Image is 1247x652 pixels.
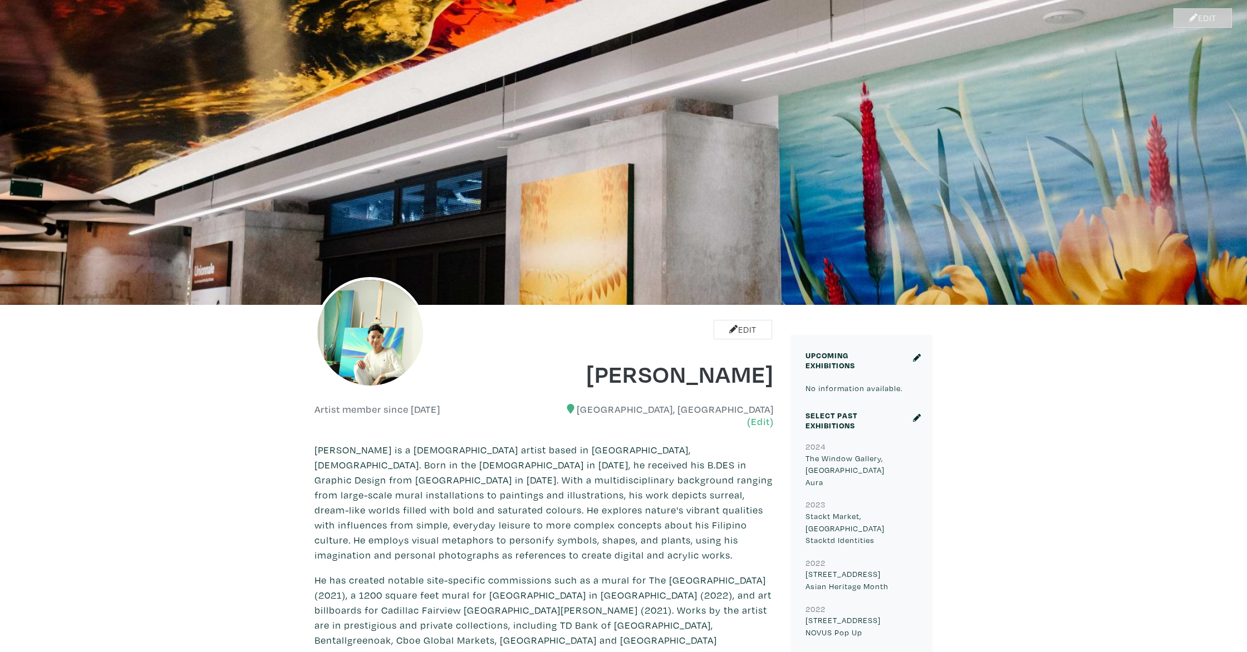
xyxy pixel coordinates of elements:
p: Stackt Market, [GEOGRAPHIC_DATA] Stacktd Identities [806,510,917,546]
small: 2022 [806,557,826,568]
p: [STREET_ADDRESS] NOVUS Pop Up [806,614,917,638]
h6: [GEOGRAPHIC_DATA], [GEOGRAPHIC_DATA] [553,403,774,427]
small: 2022 [806,604,826,614]
small: 2024 [806,441,826,452]
p: [STREET_ADDRESS] Asian Heritage Month [806,568,917,592]
a: (Edit) [747,416,774,427]
p: The Window Gallery, [GEOGRAPHIC_DATA] Aura [806,452,917,488]
small: No information available. [806,383,903,393]
h1: [PERSON_NAME] [553,358,774,388]
a: Edit [1174,8,1232,28]
a: Edit [714,320,772,339]
h6: Artist member since [DATE] [315,403,440,416]
img: phpThumb.php [315,277,426,388]
small: Select Past Exhibitions [806,410,857,431]
p: [PERSON_NAME] is a [DEMOGRAPHIC_DATA] artist based in [GEOGRAPHIC_DATA], [DEMOGRAPHIC_DATA]. Born... [315,442,774,562]
small: Upcoming Exhibitions [806,350,855,371]
small: 2023 [806,499,826,510]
